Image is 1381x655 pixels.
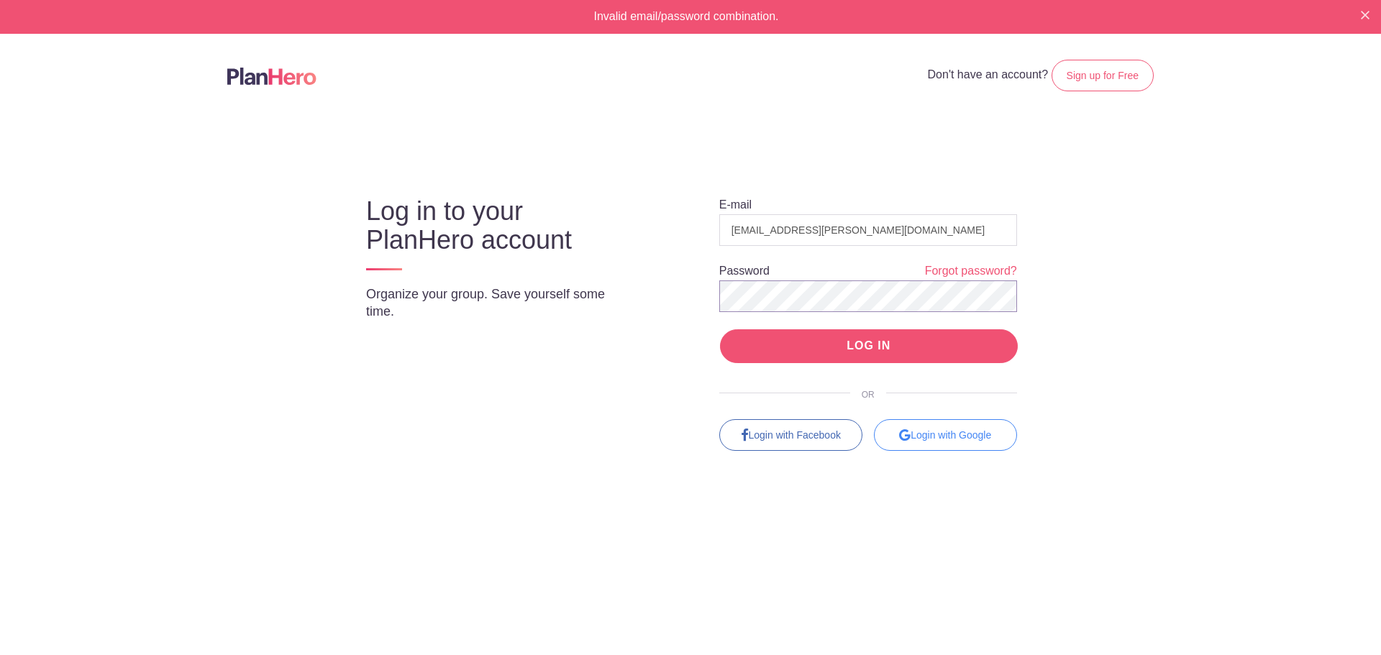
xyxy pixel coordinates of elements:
[366,197,637,255] h3: Log in to your PlanHero account
[719,419,862,451] a: Login with Facebook
[366,285,637,320] p: Organize your group. Save yourself some time.
[227,68,316,85] img: Logo main planhero
[1361,9,1369,20] button: Close
[874,419,1017,451] div: Login with Google
[719,214,1017,246] input: e.g. julie@eventco.com
[1052,60,1154,91] a: Sign up for Free
[1361,11,1369,19] img: X small white
[719,199,752,211] label: E-mail
[850,390,886,400] span: OR
[925,263,1017,280] a: Forgot password?
[720,329,1018,363] input: LOG IN
[719,265,770,277] label: Password
[928,68,1049,81] span: Don't have an account?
